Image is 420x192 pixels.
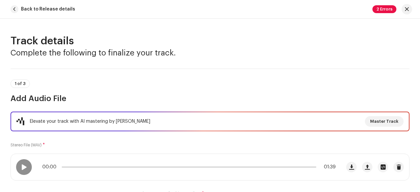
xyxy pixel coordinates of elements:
[10,34,409,48] h2: Track details
[30,117,150,125] div: Elevate your track with AI mastering by [PERSON_NAME]
[10,48,409,58] h3: Complete the following to finalize your track.
[10,93,409,104] h3: Add Audio File
[365,116,404,127] button: Master Track
[370,115,398,128] span: Master Track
